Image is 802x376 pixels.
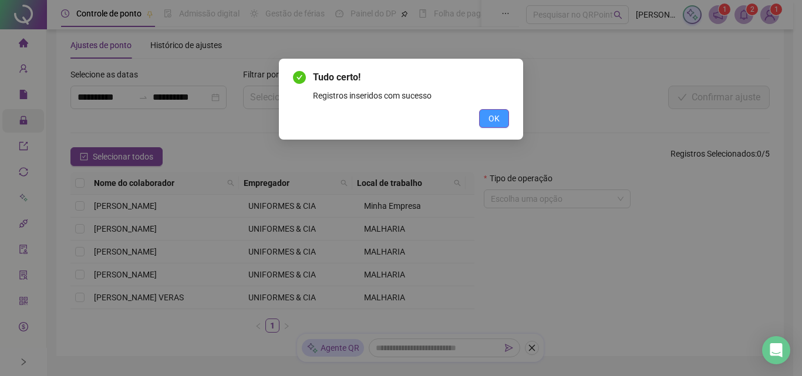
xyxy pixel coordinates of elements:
[313,89,509,102] div: Registros inseridos com sucesso
[479,109,509,128] button: OK
[488,112,500,125] span: OK
[313,70,509,84] span: Tudo certo!
[762,336,790,364] div: Open Intercom Messenger
[293,71,306,84] span: check-circle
